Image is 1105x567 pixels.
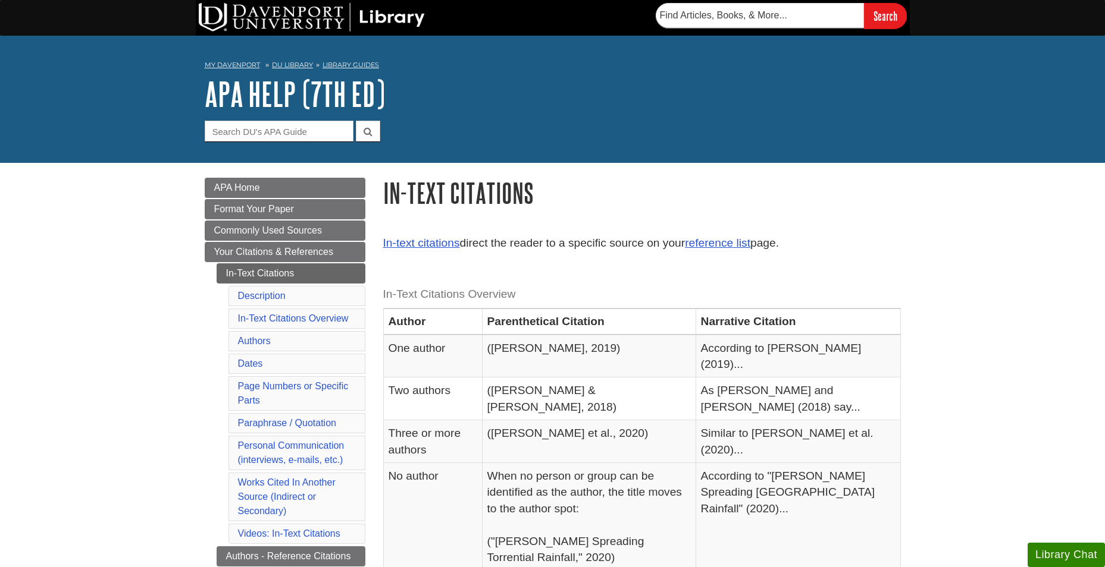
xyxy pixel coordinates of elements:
caption: In-Text Citations Overview [383,281,901,308]
form: Searches DU Library's articles, books, and more [656,3,907,29]
td: One author [383,335,482,377]
a: Description [238,291,286,301]
a: Authors [238,336,271,346]
th: Narrative Citation [696,308,900,335]
p: direct the reader to a specific source on your page. [383,235,901,252]
a: My Davenport [205,60,260,70]
a: In-text citations [383,237,460,249]
th: Author [383,308,482,335]
a: DU Library [272,61,313,69]
a: APA Home [205,178,365,198]
a: Format Your Paper [205,199,365,219]
button: Library Chat [1028,543,1105,567]
td: ([PERSON_NAME] et al., 2020) [482,420,696,463]
a: Videos: In-Text Citations [238,528,340,538]
a: Works Cited In Another Source (Indirect or Secondary) [238,477,336,516]
span: Your Citations & References [214,247,333,257]
h1: In-Text Citations [383,178,901,208]
td: Two authors [383,377,482,420]
th: Parenthetical Citation [482,308,696,335]
a: Authors - Reference Citations [217,546,365,566]
a: Page Numbers or Specific Parts [238,381,349,405]
a: In-Text Citations Overview [238,313,349,323]
a: In-Text Citations [217,263,365,283]
input: Find Articles, Books, & More... [656,3,864,28]
a: Your Citations & References [205,242,365,262]
a: Library Guides [323,61,379,69]
a: Dates [238,358,263,368]
a: reference list [685,237,750,249]
td: ([PERSON_NAME], 2019) [482,335,696,377]
td: ([PERSON_NAME] & [PERSON_NAME], 2018) [482,377,696,420]
span: Format Your Paper [214,204,294,214]
input: Search [864,3,907,29]
td: According to [PERSON_NAME] (2019)... [696,335,900,377]
td: Similar to [PERSON_NAME] et al. (2020)... [696,420,900,463]
a: APA Help (7th Ed) [205,75,385,112]
a: Personal Communication(interviews, e-mails, etc.) [238,440,345,465]
span: APA Home [214,182,260,193]
td: Three or more authors [383,420,482,463]
input: Search DU's APA Guide [205,121,353,141]
nav: breadcrumb [205,57,901,76]
span: Commonly Used Sources [214,225,322,235]
td: As [PERSON_NAME] and [PERSON_NAME] (2018) say... [696,377,900,420]
img: DU Library [199,3,425,31]
a: Commonly Used Sources [205,220,365,241]
a: Paraphrase / Quotation [238,418,336,428]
